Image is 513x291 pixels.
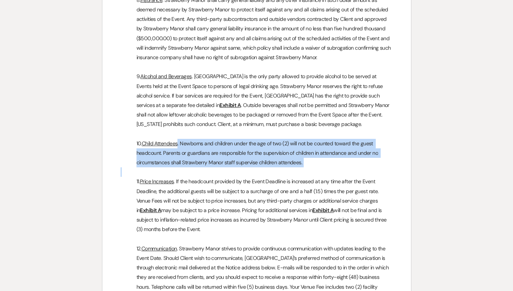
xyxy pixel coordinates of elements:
[121,177,393,234] p: 11. . If the headcount provided by the Event Deadline is increased at any time after the Event De...
[142,140,178,147] u: Child Attendees
[121,139,393,168] p: 10. . Newborns and children under the age of two (2) will not be counted toward the guest headcou...
[140,178,174,185] u: Price Increases
[121,72,393,129] p: 9. . [GEOGRAPHIC_DATA] is the only party allowed to provide alcohol to be served at Events held a...
[312,207,334,214] u: Exhibit A
[220,102,241,109] u: Exhibit A
[141,245,177,252] u: Communication
[140,73,191,80] u: Alcohol and Beverages
[140,207,161,214] u: Exhibit A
